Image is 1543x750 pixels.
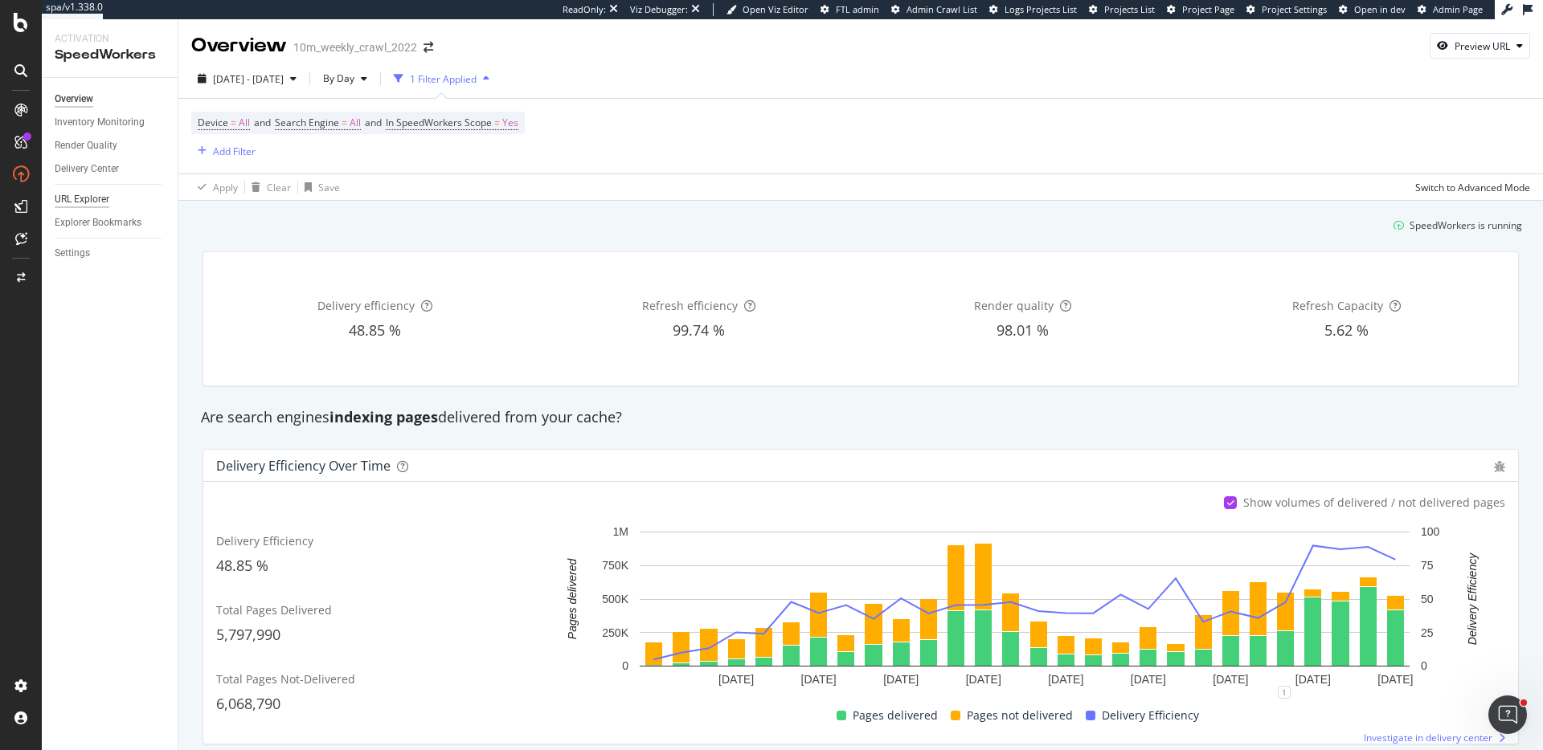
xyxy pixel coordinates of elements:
span: Pages delivered [853,706,938,725]
span: Render quality [974,298,1054,313]
span: Device [198,116,228,129]
span: 98.01 % [997,320,1049,340]
div: ReadOnly: [563,3,606,16]
a: Inventory Monitoring [55,114,166,131]
a: Admin Crawl List [891,3,977,16]
a: Render Quality [55,137,166,154]
text: [DATE] [1377,673,1413,686]
div: Add Filter [213,145,256,158]
text: [DATE] [966,673,1001,686]
span: and [365,116,382,129]
div: Show volumes of delivered / not delivered pages [1243,495,1505,511]
span: In SpeedWorkers Scope [386,116,492,129]
span: FTL admin [836,3,879,15]
text: 0 [622,660,628,673]
iframe: Intercom live chat [1488,695,1527,734]
span: [DATE] - [DATE] [213,72,284,86]
span: Open in dev [1354,3,1406,15]
a: Project Settings [1246,3,1327,16]
span: By Day [317,71,354,85]
span: Project Settings [1262,3,1327,15]
text: [DATE] [1295,673,1331,686]
span: All [350,112,361,134]
button: 1 Filter Applied [387,66,496,92]
a: Project Page [1167,3,1234,16]
a: Projects List [1089,3,1155,16]
div: Delivery Center [55,161,119,177]
span: = [342,116,347,129]
text: 100 [1421,526,1440,539]
div: Activation [55,32,165,46]
a: Explorer Bookmarks [55,214,166,231]
span: and [254,116,271,129]
span: All [239,112,250,134]
div: Preview URL [1455,39,1510,53]
span: = [231,116,236,129]
span: Pages not delivered [967,706,1073,725]
span: Total Pages Not-Delivered [216,671,355,687]
span: Projects List [1104,3,1155,15]
text: [DATE] [883,673,919,686]
span: 48.85 % [216,556,268,575]
span: 6,068,790 [216,694,280,713]
div: 1 Filter Applied [410,72,477,86]
button: Preview URL [1430,33,1530,59]
div: Settings [55,245,90,262]
span: 5,797,990 [216,625,280,644]
span: Admin Page [1433,3,1483,15]
div: Viz Debugger: [630,3,688,16]
text: [DATE] [1048,673,1083,686]
div: arrow-right-arrow-left [424,42,433,53]
span: Delivery Efficiency [1102,706,1199,725]
div: 10m_weekly_crawl_2022 [293,39,417,55]
a: Open Viz Editor [726,3,808,16]
a: Admin Page [1418,3,1483,16]
div: Apply [213,181,238,194]
a: Settings [55,245,166,262]
span: Investigate in delivery center [1364,731,1492,744]
span: Total Pages Delivered [216,602,332,618]
button: [DATE] - [DATE] [191,66,303,92]
span: = [494,116,500,129]
button: By Day [317,66,374,92]
text: 250K [602,626,628,639]
span: Delivery efficiency [317,298,415,313]
strong: indexing pages [329,407,438,426]
a: FTL admin [821,3,879,16]
div: Explorer Bookmarks [55,214,141,231]
div: Save [318,181,340,194]
span: Yes [502,112,518,134]
div: bug [1494,461,1505,472]
text: 75 [1421,559,1434,572]
span: Logs Projects List [1005,3,1077,15]
text: 0 [1421,660,1427,673]
a: Logs Projects List [989,3,1077,16]
span: Refresh Capacity [1292,298,1383,313]
text: 50 [1421,593,1434,605]
text: [DATE] [1213,673,1248,686]
span: 99.74 % [673,320,725,340]
div: Switch to Advanced Mode [1415,181,1530,194]
span: 48.85 % [349,320,401,340]
div: SpeedWorkers is running [1410,218,1522,232]
span: Delivery Efficiency [216,533,313,548]
div: Delivery Efficiency over time [216,458,391,474]
a: Delivery Center [55,161,166,177]
a: Investigate in delivery center [1364,731,1505,744]
div: 1 [1278,686,1291,699]
text: 500K [602,593,628,605]
a: Open in dev [1339,3,1406,16]
a: Overview [55,91,166,108]
div: SpeedWorkers [55,46,165,64]
span: Refresh efficiency [642,298,738,313]
text: Delivery Efficiency [1466,552,1479,645]
span: 5.62 % [1324,320,1369,340]
div: Are search engines delivered from your cache? [193,407,1529,428]
text: 750K [602,559,628,572]
span: Search Engine [275,116,339,129]
text: 1M [613,526,628,539]
svg: A chart. [543,524,1505,692]
span: Open Viz Editor [743,3,808,15]
div: Render Quality [55,137,117,154]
